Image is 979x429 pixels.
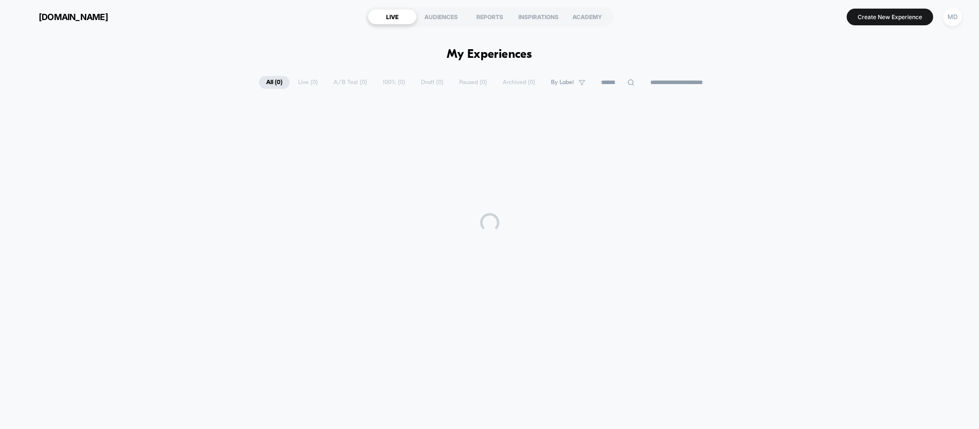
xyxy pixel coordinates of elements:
div: INSPIRATIONS [514,9,563,24]
span: All ( 0 ) [259,76,290,89]
div: ACADEMY [563,9,612,24]
div: MD [943,8,962,26]
div: AUDIENCES [417,9,465,24]
div: REPORTS [465,9,514,24]
span: By Label [551,79,574,86]
button: Create New Experience [847,9,933,25]
div: LIVE [368,9,417,24]
button: [DOMAIN_NAME] [14,9,111,24]
span: [DOMAIN_NAME] [39,12,108,22]
button: MD [940,7,965,27]
h1: My Experiences [447,48,532,62]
